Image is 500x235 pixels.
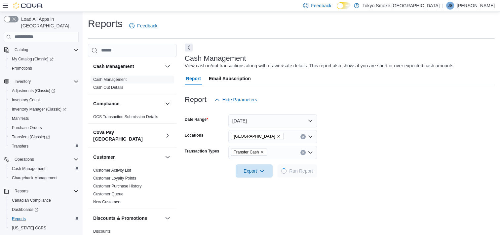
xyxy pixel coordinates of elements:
[12,134,50,140] span: Transfers (Classic)
[9,165,48,173] a: Cash Management
[12,46,79,54] span: Catalog
[93,184,142,188] a: Customer Purchase History
[93,77,127,82] a: Cash Management
[93,215,147,221] h3: Discounts & Promotions
[9,133,79,141] span: Transfers (Classic)
[93,176,136,181] a: Customer Loyalty Points
[7,223,81,233] button: [US_STATE] CCRS
[281,167,287,174] span: Loading
[9,165,79,173] span: Cash Management
[1,77,81,86] button: Inventory
[12,107,66,112] span: Inventory Manager (Classic)
[231,133,284,140] span: Portage La Prairie
[7,173,81,183] button: Chargeback Management
[337,9,337,10] span: Dark Mode
[9,55,56,63] a: My Catalog (Classic)
[9,124,45,132] a: Purchase Orders
[185,117,208,122] label: Date Range
[7,95,81,105] button: Inventory Count
[209,72,251,85] span: Email Subscription
[93,154,162,160] button: Customer
[231,149,267,156] span: Transfer Cash
[7,164,81,173] button: Cash Management
[9,142,31,150] a: Transfers
[9,224,49,232] a: [US_STATE] CCRS
[15,79,31,84] span: Inventory
[9,142,79,150] span: Transfers
[12,78,79,85] span: Inventory
[9,64,35,72] a: Promotions
[93,154,115,160] h3: Customer
[308,134,313,139] button: Open list of options
[9,174,79,182] span: Chargeback Management
[15,47,28,52] span: Catalog
[93,85,123,90] span: Cash Out Details
[185,96,207,104] h3: Report
[12,125,42,130] span: Purchase Orders
[93,215,162,221] button: Discounts & Promotions
[1,155,81,164] button: Operations
[93,114,158,119] span: OCS Transaction Submission Details
[93,100,119,107] h3: Compliance
[88,166,177,209] div: Customer
[164,100,172,108] button: Compliance
[185,54,246,62] h3: Cash Management
[88,76,177,94] div: Cash Management
[337,2,351,9] input: Dark Mode
[300,150,306,155] button: Clear input
[12,166,45,171] span: Cash Management
[93,129,162,142] button: Cova Pay [GEOGRAPHIC_DATA]
[308,150,313,155] button: Open list of options
[240,164,269,178] span: Export
[9,215,79,223] span: Reports
[185,44,193,51] button: Next
[164,153,172,161] button: Customer
[93,100,162,107] button: Compliance
[185,149,219,154] label: Transaction Types
[9,105,79,113] span: Inventory Manager (Classic)
[7,64,81,73] button: Promotions
[88,113,177,123] div: Compliance
[9,196,54,204] a: Canadian Compliance
[12,88,55,93] span: Adjustments (Classic)
[164,132,172,140] button: Cova Pay [GEOGRAPHIC_DATA]
[93,192,123,196] a: Customer Queue
[93,200,121,204] a: New Customers
[12,225,46,231] span: [US_STATE] CCRS
[9,105,69,113] a: Inventory Manager (Classic)
[9,174,60,182] a: Chargeback Management
[93,63,162,70] button: Cash Management
[9,55,79,63] span: My Catalog (Classic)
[311,2,331,9] span: Feedback
[234,149,259,155] span: Transfer Cash
[222,96,257,103] span: Hide Parameters
[93,168,131,173] a: Customer Activity List
[9,196,79,204] span: Canadian Compliance
[7,132,81,142] a: Transfers (Classic)
[12,187,79,195] span: Reports
[19,16,79,29] span: Load All Apps in [GEOGRAPHIC_DATA]
[137,22,157,29] span: Feedback
[7,86,81,95] a: Adjustments (Classic)
[12,46,31,54] button: Catalog
[88,17,123,30] h1: Reports
[12,155,37,163] button: Operations
[9,96,79,104] span: Inventory Count
[93,229,111,234] a: Discounts
[185,133,204,138] label: Locations
[12,66,32,71] span: Promotions
[9,215,28,223] a: Reports
[9,87,58,95] a: Adjustments (Classic)
[7,142,81,151] button: Transfers
[13,2,43,9] img: Cova
[446,2,454,10] div: Jason Sawka
[164,62,172,70] button: Cash Management
[12,216,26,221] span: Reports
[260,150,264,154] button: Remove Transfer Cash from selection in this group
[236,164,273,178] button: Export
